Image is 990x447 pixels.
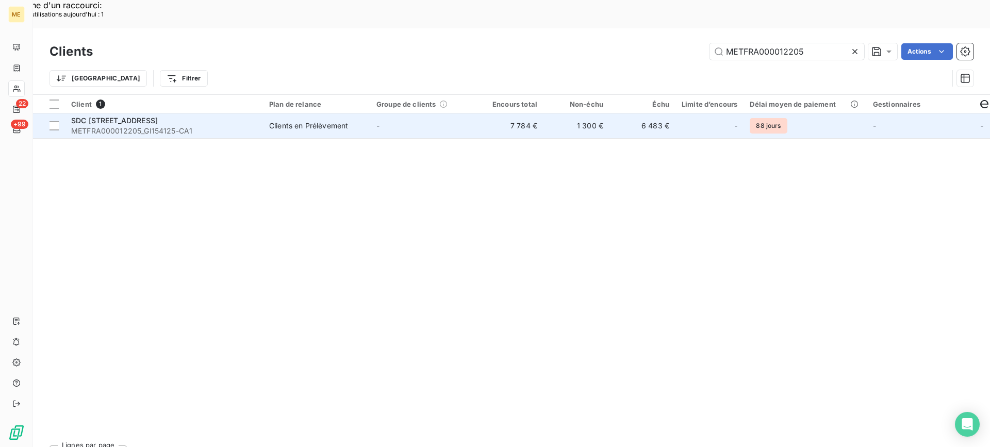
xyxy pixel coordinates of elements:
[71,116,158,125] span: SDC [STREET_ADDRESS]
[734,121,737,131] span: -
[750,100,860,108] div: Délai moyen de paiement
[873,121,876,130] span: -
[96,100,105,109] span: 1
[269,121,348,131] div: Clients en Prélèvement
[49,70,147,87] button: [GEOGRAPHIC_DATA]
[682,100,737,108] div: Limite d’encours
[11,120,28,129] span: +99
[269,100,364,108] div: Plan de relance
[955,412,980,437] div: Open Intercom Messenger
[543,113,609,138] td: 1 300 €
[8,424,25,441] img: Logo LeanPay
[616,100,669,108] div: Échu
[550,100,603,108] div: Non-échu
[71,100,92,108] span: Client
[49,42,93,61] h3: Clients
[477,113,543,138] td: 7 784 €
[376,121,379,130] span: -
[376,100,436,108] span: Groupe de clients
[16,99,28,108] span: 22
[160,70,207,87] button: Filtrer
[901,43,953,60] button: Actions
[484,100,537,108] div: Encours total
[71,126,257,136] span: METFRA000012205_GI154125-CA1
[873,100,968,108] div: Gestionnaires
[709,43,864,60] input: Rechercher
[609,113,675,138] td: 6 483 €
[750,118,787,134] span: 88 jours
